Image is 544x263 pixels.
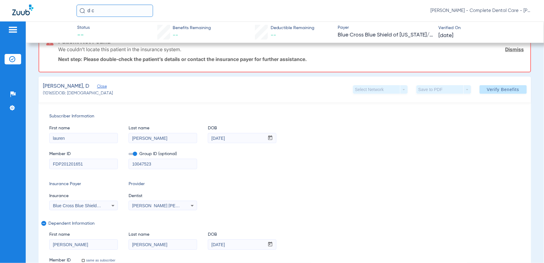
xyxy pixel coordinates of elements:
span: Dentist [129,193,197,199]
span: DOB [208,231,276,238]
span: [DATE] [439,32,454,40]
input: Search for patients [77,5,153,17]
span: Dependent Information [48,221,519,226]
iframe: Chat Widget [513,234,544,263]
span: Blue Cross Blue Shield of [US_STATE]/ Regence [338,31,433,39]
span: Status [77,25,90,31]
span: Blue Cross Blue Shield Of [US_STATE]/ Regence [53,203,147,208]
p: Next step: Please double-check the patient’s details or contact the insurance payer for further a... [58,56,524,62]
span: DOB [208,125,276,131]
mat-icon: remove [41,221,45,228]
h3: Patient Not Found [58,38,524,44]
img: Zuub Logo [12,5,33,15]
span: First name [49,125,118,131]
span: Last name [129,125,197,131]
span: -- [173,32,178,38]
span: Provider [129,181,197,187]
span: Close [97,84,103,90]
span: Benefits Remaining [173,25,211,31]
span: Member ID [49,151,118,157]
button: Open calendar [264,240,276,250]
img: hamburger-icon [8,26,18,33]
span: [PERSON_NAME] [PERSON_NAME] 1861610545 [132,203,229,208]
span: Verified On [439,25,534,31]
span: Last name [129,231,197,238]
a: Dismiss [505,46,524,52]
span: -- [271,32,276,38]
img: Search Icon [80,8,85,13]
span: [PERSON_NAME], D [43,82,89,90]
span: Subscriber Information [49,113,520,120]
span: (10165) DOB: [DEMOGRAPHIC_DATA] [43,90,113,97]
button: Verify Benefits [480,85,527,94]
span: Deductible Remaining [271,25,315,31]
span: Insurance [49,193,118,199]
span: First name [49,231,118,238]
span: Group ID (optional) [129,151,197,157]
span: Insurance Payer [49,181,118,187]
span: Payer [338,25,433,31]
p: We couldn’t locate this patient in the insurance system. [58,46,181,52]
span: [PERSON_NAME] - Complete Dental Care - [PERSON_NAME] [PERSON_NAME], DDS, [GEOGRAPHIC_DATA] [431,8,532,14]
button: Open calendar [264,133,276,143]
span: Verify Benefits [487,87,520,92]
span: -- [77,31,90,40]
label: same as subscriber [85,258,116,262]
